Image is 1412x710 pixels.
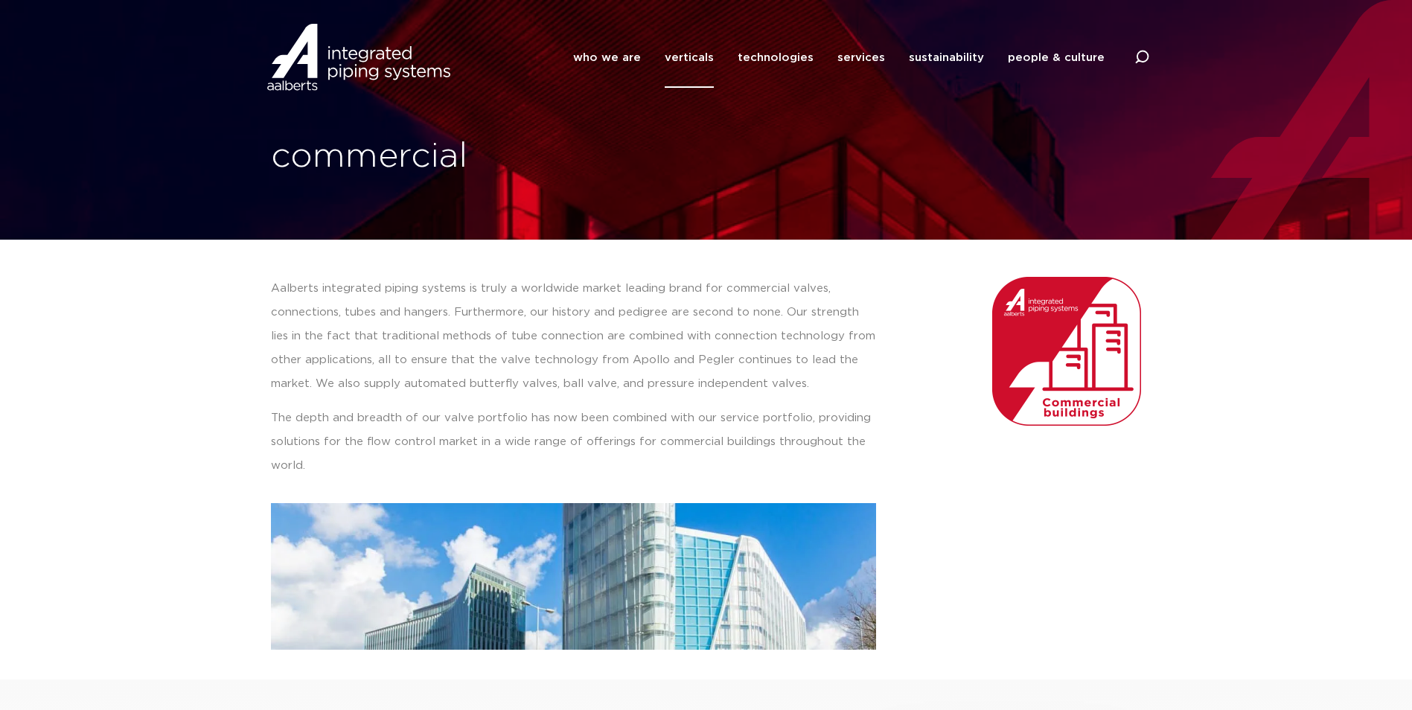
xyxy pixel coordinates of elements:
a: sustainability [909,28,984,88]
p: The depth and breadth of our valve portfolio has now been combined with our service portfolio, pr... [271,406,876,478]
a: who we are [573,28,641,88]
a: services [837,28,885,88]
nav: Menu [573,28,1105,88]
a: verticals [665,28,714,88]
p: Aalberts integrated piping systems is truly a worldwide market leading brand for commercial valve... [271,277,876,396]
h1: commercial [271,133,699,181]
a: people & culture [1008,28,1105,88]
img: Aalberts_IPS_icon_commercial_buildings_rgb [992,277,1141,426]
a: technologies [738,28,814,88]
